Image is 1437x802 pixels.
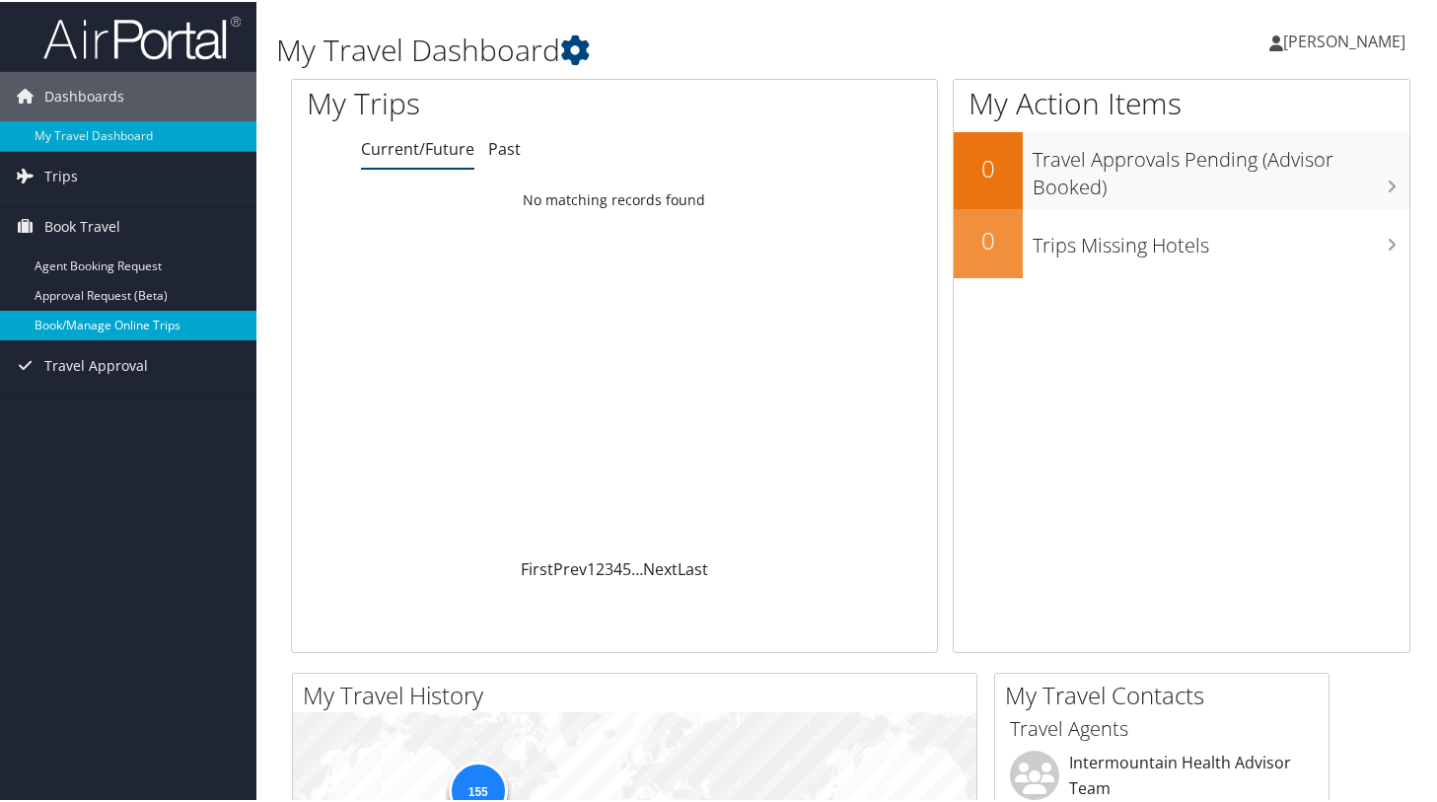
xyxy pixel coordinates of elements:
a: 5 [622,556,631,578]
a: 0Trips Missing Hotels [954,207,1409,276]
h2: 0 [954,222,1023,255]
span: Dashboards [44,70,124,119]
a: [PERSON_NAME] [1269,10,1425,69]
h2: 0 [954,150,1023,183]
span: [PERSON_NAME] [1283,29,1405,50]
td: No matching records found [292,181,937,216]
a: 4 [613,556,622,578]
a: Prev [553,556,587,578]
span: Trips [44,150,78,199]
a: 3 [605,556,613,578]
a: First [521,556,553,578]
a: Current/Future [361,136,474,158]
h2: My Travel History [303,677,976,710]
h1: My Trips [307,81,653,122]
span: Book Travel [44,200,120,250]
a: 2 [596,556,605,578]
a: 1 [587,556,596,578]
h2: My Travel Contacts [1005,677,1329,710]
span: Travel Approval [44,339,148,389]
a: Last [678,556,708,578]
img: airportal-logo.png [43,13,241,59]
h1: My Travel Dashboard [276,28,1042,69]
a: Past [488,136,521,158]
a: Next [643,556,678,578]
h3: Trips Missing Hotels [1033,220,1409,257]
span: … [631,556,643,578]
h1: My Action Items [954,81,1409,122]
h3: Travel Agents [1010,713,1314,741]
h3: Travel Approvals Pending (Advisor Booked) [1033,134,1409,199]
a: 0Travel Approvals Pending (Advisor Booked) [954,130,1409,206]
